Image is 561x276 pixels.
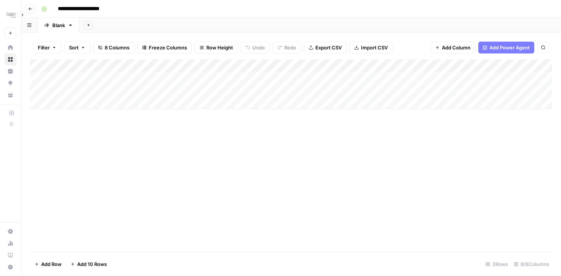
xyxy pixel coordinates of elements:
[93,42,134,53] button: 8 Columns
[64,42,90,53] button: Sort
[195,42,238,53] button: Row Height
[206,44,233,51] span: Row Height
[38,18,79,33] a: Blank
[66,258,111,270] button: Add 10 Rows
[4,89,16,101] a: Your Data
[4,42,16,53] a: Home
[442,44,470,51] span: Add Column
[483,258,511,270] div: 2 Rows
[4,53,16,65] a: Browse
[489,44,530,51] span: Add Power Agent
[105,44,129,51] span: 8 Columns
[241,42,270,53] button: Undo
[33,42,61,53] button: Filter
[52,22,65,29] div: Blank
[4,225,16,237] a: Settings
[478,42,534,53] button: Add Power Agent
[4,65,16,77] a: Insights
[350,42,393,53] button: Import CSV
[273,42,301,53] button: Redo
[252,44,265,51] span: Undo
[149,44,187,51] span: Freeze Columns
[69,44,79,51] span: Sort
[511,258,552,270] div: 8/8 Columns
[315,44,342,51] span: Export CSV
[4,237,16,249] a: Usage
[4,9,18,22] img: Dash Logo
[137,42,192,53] button: Freeze Columns
[284,44,296,51] span: Redo
[4,249,16,261] a: Learning Hub
[30,258,66,270] button: Add Row
[4,77,16,89] a: Opportunities
[430,42,475,53] button: Add Column
[77,260,107,268] span: Add 10 Rows
[361,44,388,51] span: Import CSV
[304,42,347,53] button: Export CSV
[4,6,16,25] button: Workspace: Dash
[41,260,62,268] span: Add Row
[38,44,50,51] span: Filter
[4,261,16,273] button: Help + Support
